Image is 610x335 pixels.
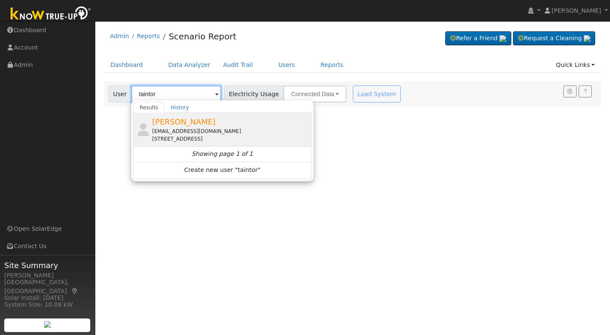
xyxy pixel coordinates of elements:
[563,86,577,97] button: Settings
[184,166,261,175] span: Create new user "taintor"
[162,57,217,73] a: Data Analyzer
[152,127,309,135] div: [EMAIL_ADDRESS][DOMAIN_NAME]
[549,57,601,73] a: Quick Links
[164,102,195,113] a: History
[137,33,160,39] a: Reports
[44,321,51,328] img: retrieve
[152,117,216,126] span: [PERSON_NAME]
[110,33,129,39] a: Admin
[513,31,595,46] a: Request a Cleaning
[152,135,309,143] div: [STREET_ADDRESS]
[217,57,259,73] a: Audit Trail
[4,260,91,271] span: Site Summary
[169,31,236,42] a: Scenario Report
[131,86,221,102] input: Select a User
[579,86,592,97] a: Help Link
[4,278,91,296] div: [GEOGRAPHIC_DATA], [GEOGRAPHIC_DATA]
[552,7,601,14] span: [PERSON_NAME]
[4,300,91,309] div: System Size: 10.08 kW
[272,57,302,73] a: Users
[133,102,165,113] a: Results
[192,150,253,158] i: Showing page 1 of 1
[499,35,506,42] img: retrieve
[6,5,95,24] img: Know True-Up
[584,35,591,42] img: retrieve
[445,31,511,46] a: Refer a Friend
[283,86,347,102] button: Connected Data
[104,57,150,73] a: Dashboard
[71,288,79,294] a: Map
[108,86,132,102] span: User
[4,271,91,280] div: [PERSON_NAME]
[224,86,284,102] span: Electricity Usage
[314,57,350,73] a: Reports
[4,293,91,302] div: Solar Install: [DATE]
